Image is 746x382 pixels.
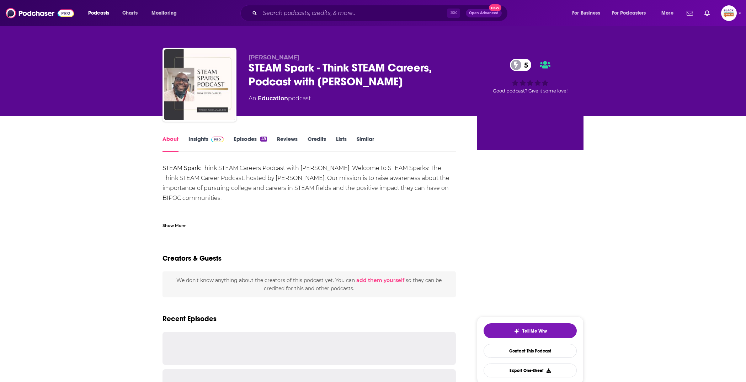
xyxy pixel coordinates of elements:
[211,137,224,142] img: Podchaser Pro
[151,8,177,18] span: Monitoring
[517,59,532,71] span: 5
[493,88,568,94] span: Good podcast? Give it some love!
[88,8,109,18] span: Podcasts
[176,277,442,291] span: We don't know anything about the creators of this podcast yet . You can so they can be credited f...
[258,95,288,102] a: Education
[260,7,447,19] input: Search podcasts, credits, & more...
[466,9,502,17] button: Open AdvancedNew
[684,7,696,19] a: Show notifications dropdown
[249,94,311,103] div: An podcast
[514,328,519,334] img: tell me why sparkle
[188,136,224,152] a: InsightsPodchaser Pro
[162,165,201,171] b: STEAM Spark:
[83,7,118,19] button: open menu
[469,11,499,15] span: Open Advanced
[249,54,299,61] span: [PERSON_NAME]
[447,9,460,18] span: ⌘ K
[260,137,267,142] div: 49
[656,7,682,19] button: open menu
[356,277,404,283] button: add them yourself
[484,364,577,377] button: Export One-Sheet
[612,8,646,18] span: For Podcasters
[118,7,142,19] a: Charts
[336,136,347,152] a: Lists
[162,254,222,263] h2: Creators & Guests
[607,7,656,19] button: open menu
[721,5,737,21] span: Logged in as blackpodcastingawards
[572,8,600,18] span: For Business
[308,136,326,152] a: Credits
[162,314,217,323] a: Recent Episodes
[122,8,138,18] span: Charts
[247,5,515,21] div: Search podcasts, credits, & more...
[489,4,502,11] span: New
[484,344,577,358] a: Contact This Podcast
[234,136,267,152] a: Episodes49
[477,54,584,98] div: 5Good podcast? Give it some love!
[164,49,235,120] img: STEAM Spark - Think STEAM Careers, Podcast with Dr. Olufade
[277,136,298,152] a: Reviews
[522,328,547,334] span: Tell Me Why
[6,6,74,20] img: Podchaser - Follow, Share and Rate Podcasts
[702,7,713,19] a: Show notifications dropdown
[721,5,737,21] img: User Profile
[484,323,577,338] button: tell me why sparkleTell Me Why
[567,7,609,19] button: open menu
[510,59,532,71] a: 5
[661,8,673,18] span: More
[162,136,178,152] a: About
[146,7,186,19] button: open menu
[357,136,374,152] a: Similar
[721,5,737,21] button: Show profile menu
